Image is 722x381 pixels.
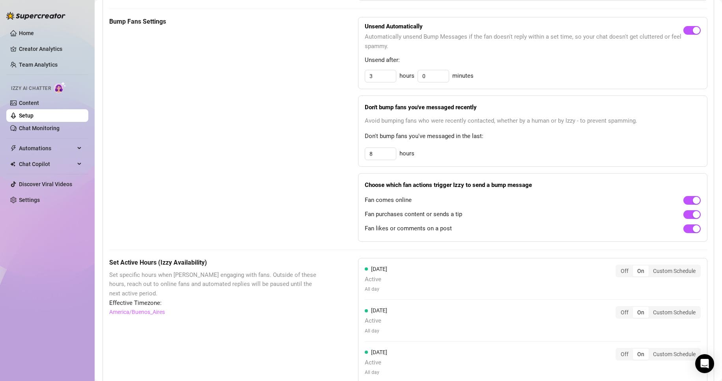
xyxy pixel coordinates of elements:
div: segmented control [616,348,701,360]
span: All day [365,286,387,293]
div: On [633,307,649,318]
div: Off [616,307,633,318]
span: All day [365,327,387,335]
span: Automations [19,142,75,155]
div: Custom Schedule [649,265,700,276]
span: Active [365,358,387,368]
img: AI Chatter [54,82,66,93]
a: Chat Monitoring [19,125,60,131]
span: Fan comes online [365,196,412,205]
span: minutes [452,71,474,81]
div: segmented control [616,306,701,319]
a: Setup [19,112,34,119]
a: Home [19,30,34,36]
a: Creator Analytics [19,43,82,55]
div: segmented control [616,265,701,277]
a: Settings [19,197,40,203]
a: America/Buenos_Aires [109,308,165,316]
span: Don't bump fans you've messaged in the last: [365,132,701,141]
div: Custom Schedule [649,349,700,360]
span: thunderbolt [10,145,17,151]
span: Active [365,316,387,326]
a: Discover Viral Videos [19,181,72,187]
span: Set specific hours when [PERSON_NAME] engaging with fans. Outside of these hours, reach out to on... [109,271,319,299]
a: Content [19,100,39,106]
div: Off [616,265,633,276]
img: Chat Copilot [10,161,15,167]
h5: Set Active Hours (Izzy Availability) [109,258,319,267]
span: hours [399,71,414,81]
div: Custom Schedule [649,307,700,318]
div: Off [616,349,633,360]
div: Open Intercom Messenger [695,354,714,373]
img: logo-BBDzfeDw.svg [6,12,65,20]
span: Avoid bumping fans who were recently contacted, whether by a human or by Izzy - to prevent spamming. [365,116,701,126]
h5: Bump Fans Settings [109,17,319,26]
span: Active [365,275,387,284]
strong: Unsend Automatically [365,23,423,30]
span: Fan purchases content or sends a tip [365,210,462,219]
span: Izzy AI Chatter [11,85,51,92]
span: [DATE] [371,307,387,314]
span: hours [399,149,414,159]
span: Automatically unsend Bump Messages if the fan doesn't reply within a set time, so your chat doesn... [365,32,683,51]
strong: Don't bump fans you've messaged recently [365,104,477,111]
div: On [633,265,649,276]
a: Team Analytics [19,62,58,68]
span: Chat Copilot [19,158,75,170]
span: All day [365,369,387,376]
span: [DATE] [371,349,387,355]
span: Unsend after: [365,56,701,65]
div: On [633,349,649,360]
span: [DATE] [371,266,387,272]
span: Fan likes or comments on a post [365,224,452,233]
strong: Choose which fan actions trigger Izzy to send a bump message [365,181,532,189]
span: Effective Timezone: [109,299,319,308]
